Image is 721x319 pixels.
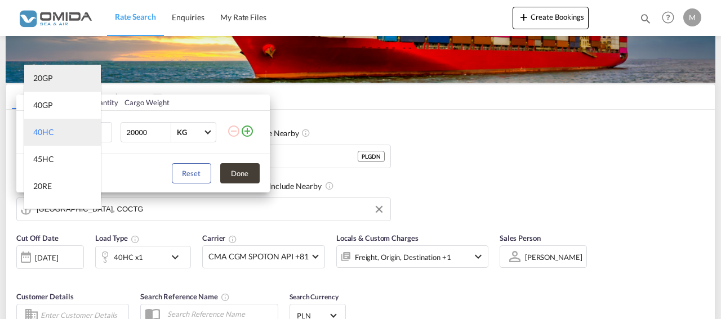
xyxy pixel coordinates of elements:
div: 20GP [33,73,53,84]
div: 40RE [33,208,52,219]
div: 20RE [33,181,52,192]
div: 40GP [33,100,53,111]
div: 40HC [33,127,54,138]
div: 45HC [33,154,54,165]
